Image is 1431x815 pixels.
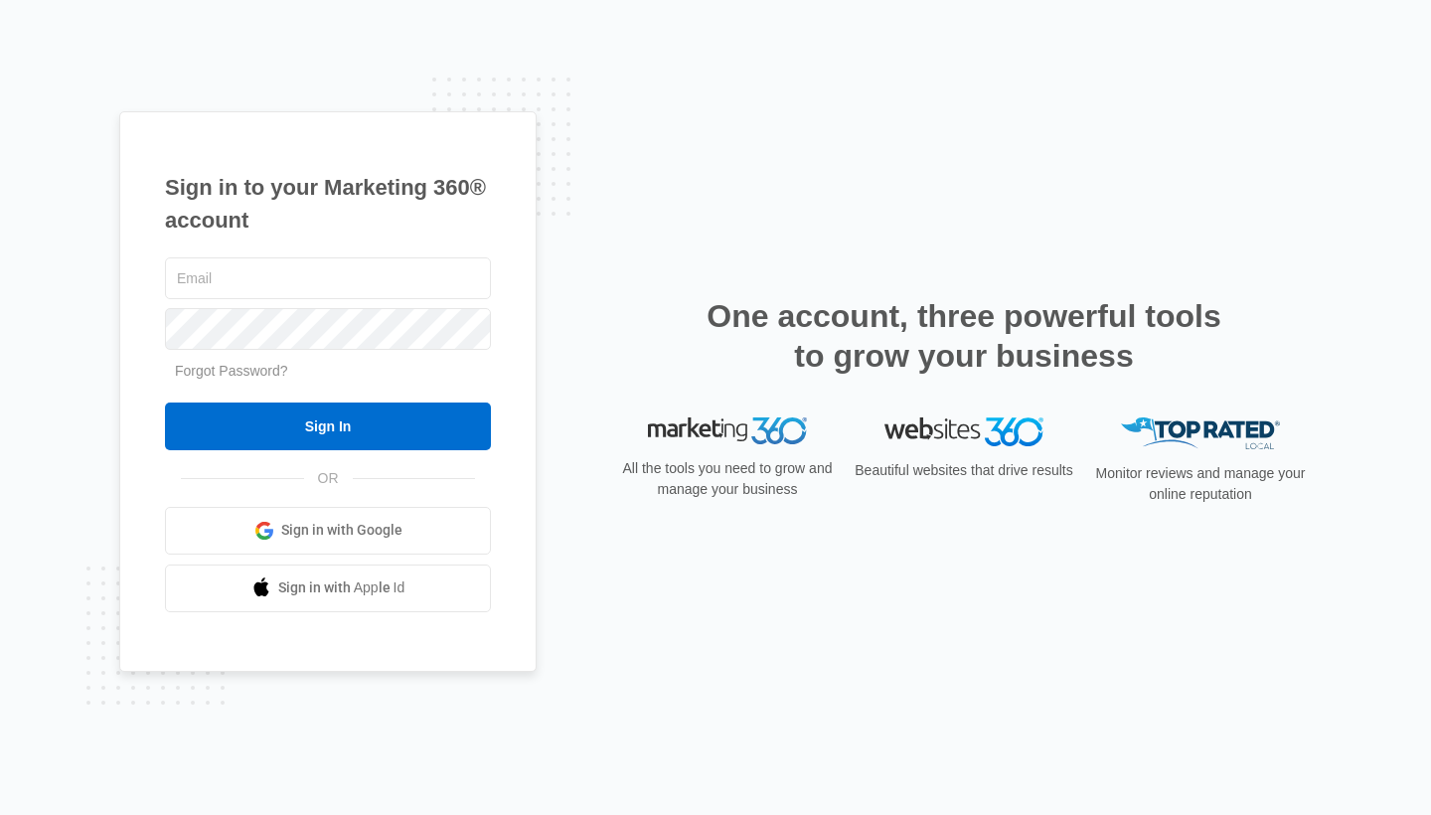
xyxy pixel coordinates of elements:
[648,417,807,445] img: Marketing 360
[165,403,491,450] input: Sign In
[701,296,1227,376] h2: One account, three powerful tools to grow your business
[281,520,402,541] span: Sign in with Google
[616,458,839,500] p: All the tools you need to grow and manage your business
[165,507,491,555] a: Sign in with Google
[165,257,491,299] input: Email
[884,417,1043,446] img: Websites 360
[165,565,491,612] a: Sign in with Apple Id
[1089,463,1312,505] p: Monitor reviews and manage your online reputation
[165,171,491,237] h1: Sign in to your Marketing 360® account
[853,460,1075,481] p: Beautiful websites that drive results
[1121,417,1280,450] img: Top Rated Local
[175,363,288,379] a: Forgot Password?
[278,577,405,598] span: Sign in with Apple Id
[304,468,353,489] span: OR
